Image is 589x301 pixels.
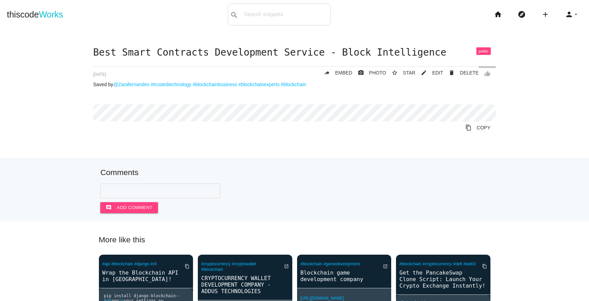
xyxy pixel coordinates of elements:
span: PHOTO [369,70,386,76]
a: Copy to Clipboard [179,260,190,273]
i: home [494,3,502,25]
a: #cryptowallet [232,262,256,266]
a: #blockchain [399,262,421,266]
button: star_borderSTAR [386,67,415,79]
a: #blockchainexperts [238,82,280,87]
a: #blockchainbusiness [193,82,237,87]
span: DELETE [460,70,478,76]
a: CRYPTOCURRENCY WALLET DEVELOPMENT COMPANY - ADDUS TECHNOLOGIES [198,274,292,295]
a: [URL][DOMAIN_NAME] [301,296,344,301]
i: add [541,3,550,25]
a: thiscodeWorks [7,3,63,25]
a: #cryptocurrency [422,262,452,266]
i: star_border [392,67,398,79]
a: Copy to Clipboard [477,260,487,273]
a: #gamedevelopment [324,262,360,266]
button: search [228,4,240,25]
a: replyEMBED [318,67,352,79]
p: Saved by [93,82,496,87]
a: #blockchain [111,262,133,266]
a: #web3 [463,262,475,266]
h5: Comments [100,168,489,177]
a: Get the PancakeSwap Clone Script: Launch Your Crypto Exchange Instantly! [396,269,490,290]
i: mode_edit [421,67,427,79]
i: comment [106,202,112,213]
a: #blockchain [201,267,223,272]
i: reply [324,67,330,79]
i: delete [449,67,455,79]
span: Works [39,10,63,19]
button: commentAdd comment [100,202,158,213]
span: - [149,293,151,298]
i: photo_camera [358,67,364,79]
span: -- [176,293,181,298]
a: open_in_new [377,260,388,273]
a: Delete Post [443,67,478,79]
h1: Best Smart Contracts Development Service - Block Intelligence [93,47,496,58]
i: content_copy [465,121,472,134]
a: Wrap the Blockchain API in [GEOGRAPHIC_DATA]! [99,269,193,283]
a: mode_editEDIT [415,67,443,79]
a: photo_cameraPHOTO [352,67,386,79]
a: #api [102,262,110,266]
span: STAR [403,70,415,76]
a: @Zarafernandes [113,82,149,87]
input: Search snippets [240,7,330,22]
a: #trustedtechnology [151,82,191,87]
i: open_in_new [383,260,388,273]
a: #defi [453,262,462,266]
span: pip install django [104,293,149,298]
span: blockchain [151,293,176,298]
a: #cli [150,262,157,266]
a: #django [134,262,149,266]
span: [DATE] [93,72,106,77]
a: #cryptocurrency [201,262,230,266]
i: arrow_drop_down [573,3,579,25]
a: #blockchain [281,82,306,87]
i: content_copy [482,260,487,273]
h5: More like this [88,235,501,244]
i: search [230,4,238,26]
span: EMBED [335,70,352,76]
a: #blockchain [301,262,322,266]
a: open_in_new [279,260,289,273]
a: Copy to Clipboard [460,121,496,134]
span: EDIT [432,70,443,76]
i: content_copy [185,260,190,273]
a: Blockchain game development company [297,269,392,283]
i: open_in_new [284,260,289,273]
i: person [565,3,573,25]
i: explore [518,3,526,25]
